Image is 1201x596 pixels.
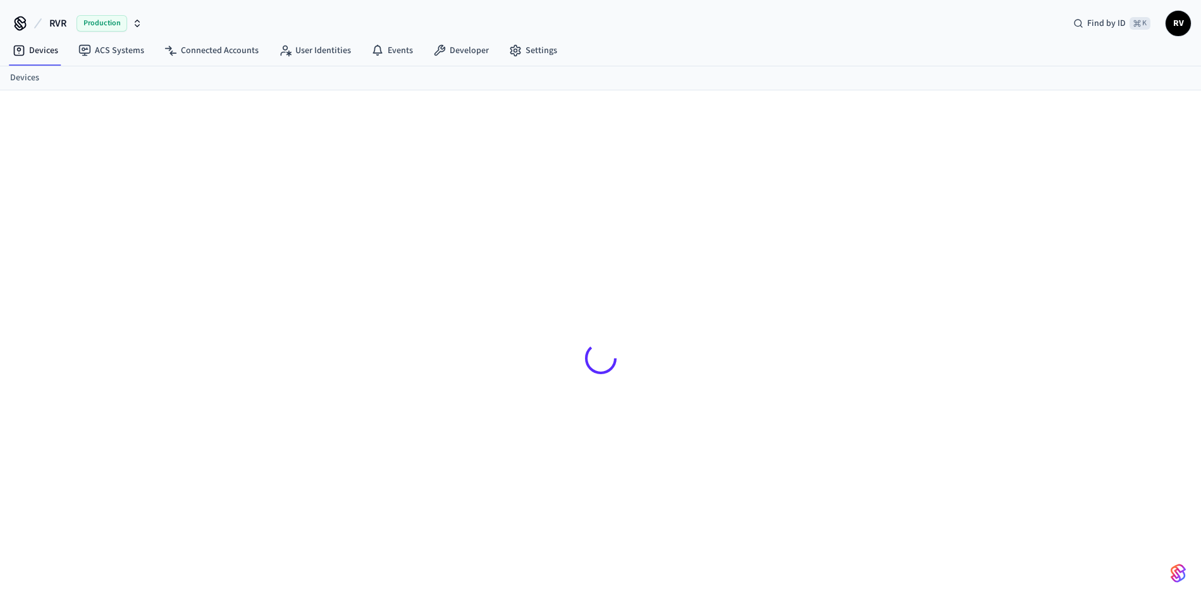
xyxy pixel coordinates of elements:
div: Find by ID⌘ K [1063,12,1161,35]
span: ⌘ K [1130,17,1150,30]
a: Devices [10,71,39,85]
a: User Identities [269,39,361,62]
a: ACS Systems [68,39,154,62]
a: Devices [3,39,68,62]
a: Settings [499,39,567,62]
a: Developer [423,39,499,62]
a: Events [361,39,423,62]
img: SeamLogoGradient.69752ec5.svg [1171,563,1186,583]
span: Production [77,15,127,32]
a: Connected Accounts [154,39,269,62]
span: RV [1167,12,1190,35]
span: Find by ID [1087,17,1126,30]
button: RV [1166,11,1191,36]
span: RVR [49,16,66,31]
